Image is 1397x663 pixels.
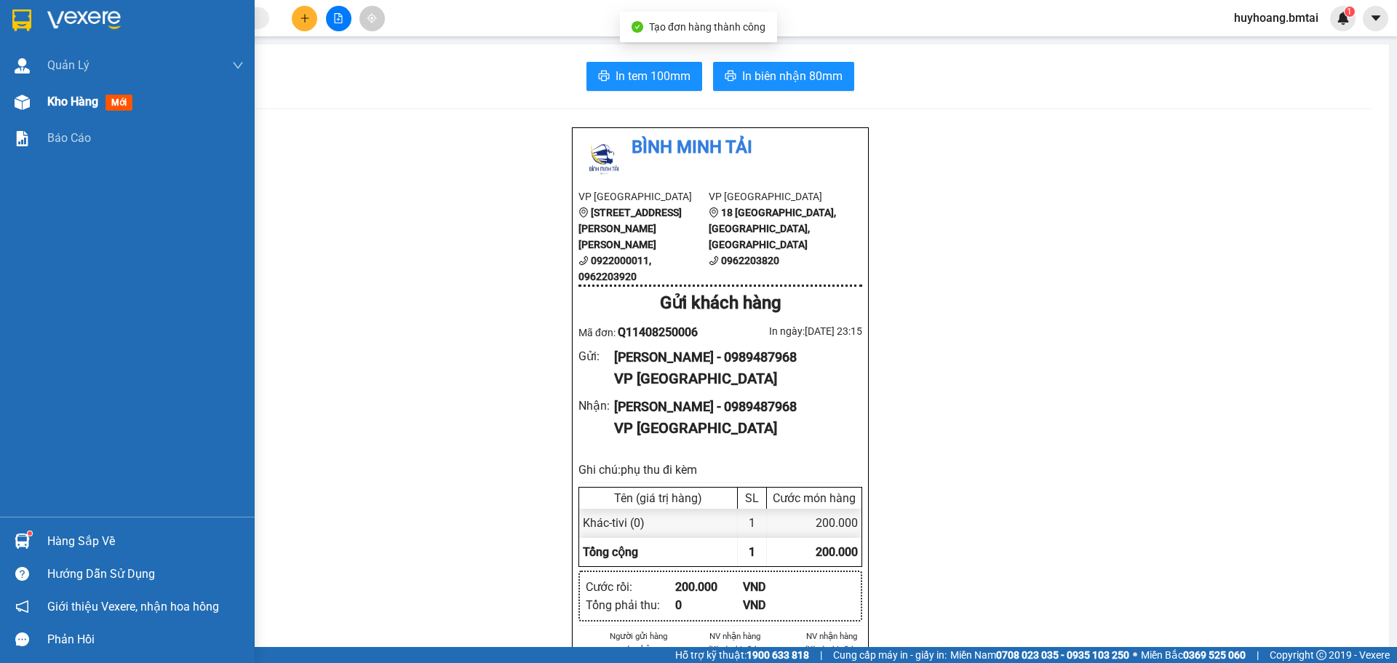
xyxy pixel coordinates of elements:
span: Kho hàng [47,95,98,108]
span: check-circle [632,21,643,33]
div: 200.000 [767,509,861,537]
b: 0922000011, 0962203920 [578,255,651,282]
div: Phản hồi [47,629,244,651]
div: [PERSON_NAME] - 0989487968 [614,397,851,417]
span: In tem 100mm [616,67,690,85]
div: Ghi chú: phụ thu đi kèm [578,461,862,479]
div: Cước rồi : [586,578,675,596]
button: file-add [326,6,351,31]
button: plus [292,6,317,31]
span: notification [15,600,29,614]
span: message [15,632,29,646]
li: NV nhận hàng [800,630,862,643]
div: Hàng sắp về [47,531,244,552]
span: Miền Nam [950,647,1129,663]
span: mới [106,95,132,111]
img: warehouse-icon [15,95,30,110]
sup: 1 [28,531,32,536]
button: caret-down [1363,6,1388,31]
span: down [232,60,244,71]
span: 200.000 [816,545,858,559]
li: Bình Minh Tải [578,134,862,162]
span: huyhoang.bmtai [1222,9,1330,27]
b: 0962203820 [721,255,779,266]
div: In ngày: [DATE] 23:15 [720,323,862,339]
span: plus [300,13,310,23]
span: environment [578,207,589,218]
li: Người gửi hàng xác nhận [608,630,669,656]
span: | [1257,647,1259,663]
span: Khác - tivi (0) [583,516,645,530]
b: 18 [GEOGRAPHIC_DATA], [GEOGRAPHIC_DATA], [GEOGRAPHIC_DATA] [709,207,836,250]
span: Tổng cộng [583,545,638,559]
span: environment [709,207,719,218]
div: Tên (giá trị hàng) [583,491,733,505]
span: Tạo đơn hàng thành công [649,21,765,33]
div: 200.000 [675,578,743,596]
b: [STREET_ADDRESS][PERSON_NAME][PERSON_NAME] [578,207,682,250]
span: ⚪️ [1133,652,1137,658]
img: logo.jpg [578,134,629,185]
span: Báo cáo [47,129,91,147]
span: 1 [1347,7,1352,17]
span: printer [598,70,610,84]
div: Nhận : [578,397,614,415]
sup: 1 [1345,7,1355,17]
span: copyright [1316,650,1326,660]
img: warehouse-icon [15,533,30,549]
button: printerIn tem 100mm [586,62,702,91]
span: phone [578,255,589,266]
div: VP [GEOGRAPHIC_DATA] [614,368,851,390]
span: Miền Bắc [1141,647,1246,663]
img: warehouse-icon [15,58,30,74]
strong: 0708 023 035 - 0935 103 250 [996,649,1129,661]
div: Gửi khách hàng [578,290,862,317]
div: VND [743,596,811,614]
span: Hỗ trợ kỹ thuật: [675,647,809,663]
img: logo-vxr [12,9,31,31]
img: icon-new-feature [1337,12,1350,25]
div: 1 [738,509,767,537]
span: Cung cấp máy in - giấy in: [833,647,947,663]
img: solution-icon [15,131,30,146]
button: printerIn biên nhận 80mm [713,62,854,91]
span: Q11408250006 [618,325,698,339]
span: 1 [749,545,755,559]
div: SL [741,491,763,505]
span: file-add [333,13,343,23]
span: In biên nhận 80mm [742,67,843,85]
span: Quản Lý [47,56,89,74]
div: VP [GEOGRAPHIC_DATA] [614,417,851,440]
div: Mã đơn: [578,323,720,341]
span: | [820,647,822,663]
span: phone [709,255,719,266]
span: Giới thiệu Vexere, nhận hoa hồng [47,598,219,616]
li: VP [GEOGRAPHIC_DATA] [578,188,709,205]
span: caret-down [1369,12,1382,25]
div: Tổng phải thu : [586,596,675,614]
button: aim [359,6,385,31]
div: [PERSON_NAME] - 0989487968 [614,347,851,368]
strong: 1900 633 818 [747,649,809,661]
div: Hướng dẫn sử dụng [47,563,244,585]
strong: 0369 525 060 [1183,649,1246,661]
span: printer [725,70,736,84]
div: 0 [675,596,743,614]
div: VND [743,578,811,596]
div: Cước món hàng [771,491,858,505]
span: question-circle [15,567,29,581]
div: Gửi : [578,347,614,365]
span: aim [367,13,377,23]
li: NV nhận hàng [704,630,766,643]
li: VP [GEOGRAPHIC_DATA] [709,188,839,205]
